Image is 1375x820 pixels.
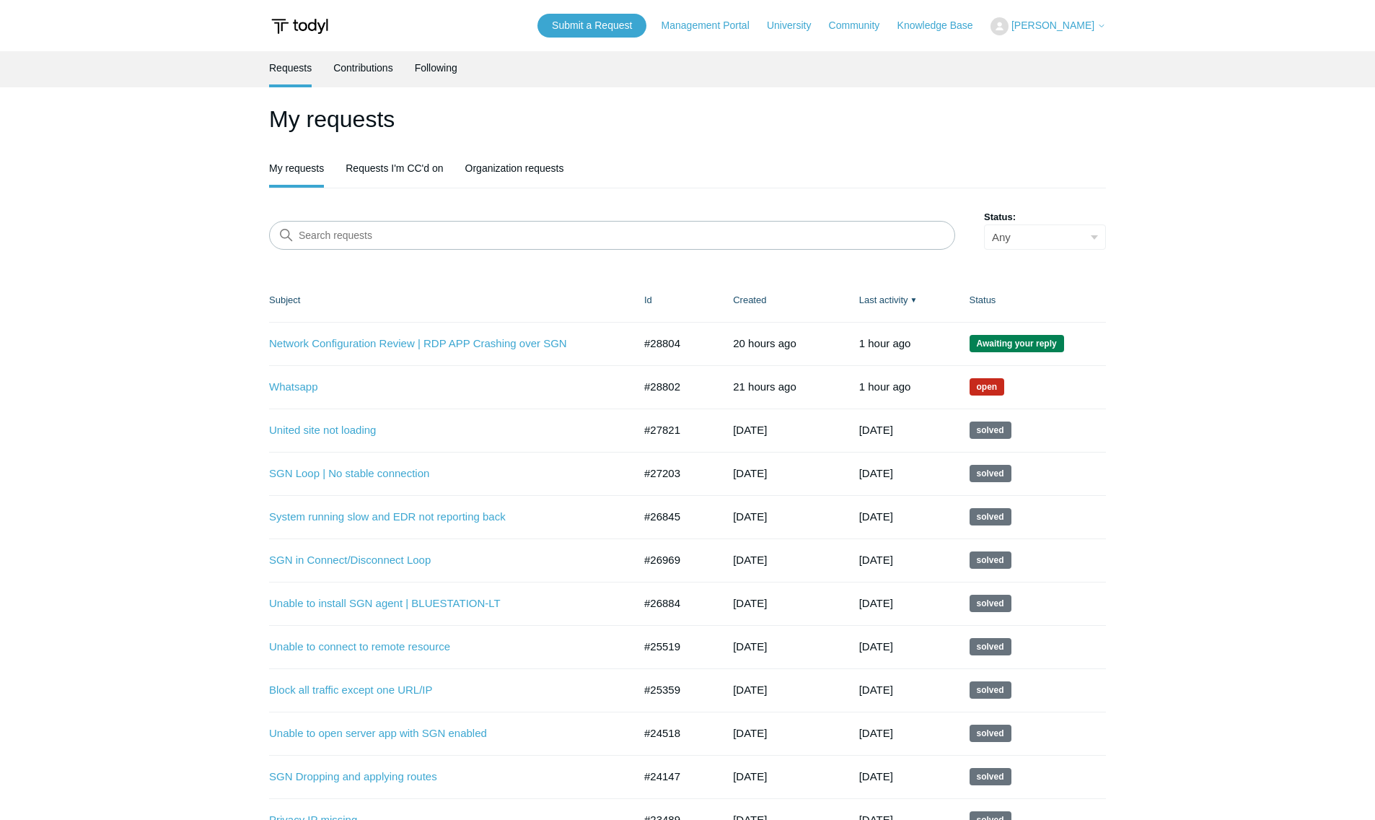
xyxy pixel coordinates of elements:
[630,538,719,582] td: #26969
[970,378,1005,396] span: We are working on a response for you
[990,17,1106,35] button: [PERSON_NAME]
[859,337,911,349] time: 10/09/2025, 14:20
[630,452,719,495] td: #27203
[269,509,612,525] a: System running slow and EDR not reporting back
[970,638,1011,655] span: This request has been solved
[269,769,612,785] a: SGN Dropping and applying routes
[859,684,893,696] time: 07/02/2025, 13:02
[733,424,767,436] time: 09/02/2025, 10:46
[859,424,893,436] time: 09/22/2025, 11:03
[269,221,955,250] input: Search requests
[630,279,719,322] th: Id
[984,210,1106,224] label: Status:
[630,755,719,798] td: #24147
[859,597,893,609] time: 08/19/2025, 17:02
[859,554,893,566] time: 08/22/2025, 09:02
[465,152,564,185] a: Organization requests
[733,337,796,349] time: 10/08/2025, 19:11
[269,725,612,742] a: Unable to open server app with SGN enabled
[733,295,766,305] a: Created
[897,18,988,33] a: Knowledge Base
[733,554,767,566] time: 08/01/2025, 21:30
[269,336,612,352] a: Network Configuration Review | RDP APP Crashing over SGN
[269,682,612,699] a: Block all traffic except one URL/IP
[859,770,893,782] time: 05/12/2025, 17:02
[630,712,719,755] td: #24518
[859,640,893,653] time: 07/07/2025, 10:02
[859,727,893,739] time: 05/18/2025, 13:02
[630,365,719,409] td: #28802
[269,552,612,569] a: SGN in Connect/Disconnect Loop
[910,295,918,305] span: ▼
[269,466,612,482] a: SGN Loop | No stable connection
[269,152,324,185] a: My requests
[970,595,1011,612] span: This request has been solved
[733,684,767,696] time: 06/06/2025, 16:06
[970,725,1011,742] span: This request has been solved
[269,51,312,84] a: Requests
[630,409,719,452] td: #27821
[630,582,719,625] td: #26884
[346,152,443,185] a: Requests I'm CC'd on
[733,380,796,393] time: 10/08/2025, 18:27
[269,279,630,322] th: Subject
[859,380,911,393] time: 10/09/2025, 14:16
[733,770,767,782] time: 04/09/2025, 11:28
[970,768,1011,785] span: This request has been solved
[630,668,719,712] td: #25359
[269,596,612,612] a: Unable to install SGN agent | BLUESTATION-LT
[859,510,893,523] time: 08/27/2025, 19:02
[970,681,1011,699] span: This request has been solved
[415,51,457,84] a: Following
[829,18,895,33] a: Community
[630,495,719,538] td: #26845
[859,295,908,305] a: Last activity▼
[767,18,825,33] a: University
[733,597,767,609] time: 07/30/2025, 15:42
[733,727,767,739] time: 04/28/2025, 09:30
[630,322,719,365] td: #28804
[970,551,1011,569] span: This request has been solved
[1011,19,1094,31] span: [PERSON_NAME]
[733,510,767,523] time: 07/29/2025, 16:56
[970,508,1011,525] span: This request has been solved
[859,467,893,479] time: 08/28/2025, 21:01
[662,18,764,33] a: Management Portal
[333,51,393,84] a: Contributions
[630,625,719,668] td: #25519
[733,467,767,479] time: 08/08/2025, 20:26
[537,14,646,38] a: Submit a Request
[269,422,612,439] a: United site not loading
[269,13,330,40] img: Todyl Support Center Help Center home page
[955,279,1106,322] th: Status
[269,102,1106,136] h1: My requests
[733,640,767,653] time: 06/17/2025, 09:29
[970,465,1011,482] span: This request has been solved
[269,639,612,655] a: Unable to connect to remote resource
[269,379,612,396] a: Whatsapp
[970,335,1064,352] span: We are waiting for you to respond
[970,422,1011,439] span: This request has been solved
